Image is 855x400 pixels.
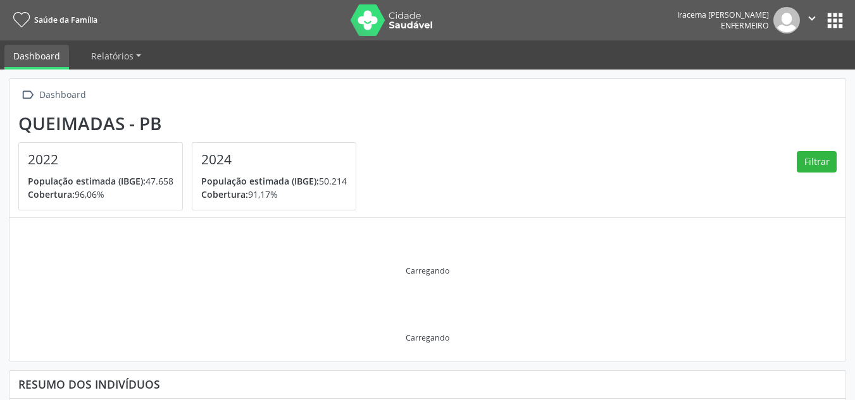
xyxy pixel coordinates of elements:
div: Resumo dos indivíduos [18,377,837,391]
div: Iracema [PERSON_NAME] [677,9,769,20]
a: Dashboard [4,45,69,70]
span: População estimada (IBGE): [201,175,319,187]
img: img [773,7,800,33]
span: Relatórios [91,50,134,62]
div: Dashboard [37,86,88,104]
button: Filtrar [797,151,837,173]
span: Cobertura: [28,188,75,200]
i:  [805,11,819,25]
i:  [18,86,37,104]
span: Saúde da Família [34,15,97,25]
a: Saúde da Família [9,9,97,30]
button: apps [824,9,846,32]
a:  Dashboard [18,86,88,104]
span: População estimada (IBGE): [28,175,146,187]
div: Queimadas - PB [18,113,365,134]
p: 96,06% [28,188,173,201]
span: Enfermeiro [721,20,769,31]
a: Relatórios [82,45,150,67]
p: 50.214 [201,174,347,188]
div: Carregando [406,265,449,276]
p: 91,17% [201,188,347,201]
h4: 2022 [28,152,173,167]
h4: 2024 [201,152,347,167]
button:  [800,7,824,33]
div: Carregando [406,332,449,343]
span: Cobertura: [201,188,248,200]
p: 47.658 [28,174,173,188]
